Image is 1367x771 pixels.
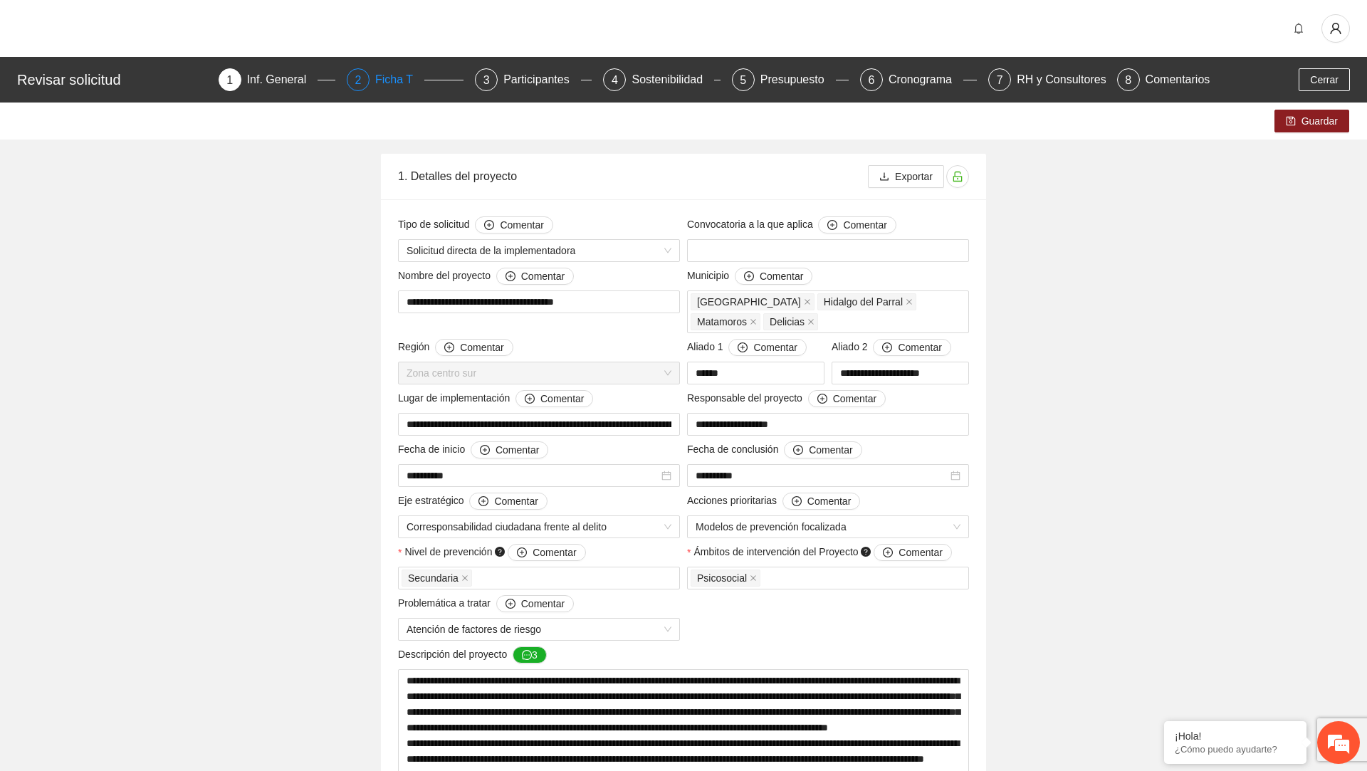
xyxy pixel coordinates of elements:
span: Corresponsabilidad ciudadana frente al delito [407,516,671,537]
span: Comentar [540,391,584,407]
span: Acciones prioritarias [687,493,860,510]
span: Comentar [500,217,543,233]
button: Lugar de implementación [515,390,593,407]
span: plus-circle [792,496,802,508]
button: Aliado 1 [728,339,806,356]
span: close [804,298,811,305]
div: Sostenibilidad [632,68,714,91]
button: Fecha de inicio [471,441,548,458]
span: plus-circle [827,220,837,231]
span: plus-circle [525,394,535,405]
span: Comentar [460,340,503,355]
span: Modelos de prevención focalizada [696,516,960,537]
div: ¡Hola! [1175,730,1296,742]
span: save [1286,116,1296,127]
button: saveGuardar [1274,110,1349,132]
span: plus-circle [478,496,488,508]
span: Nombre del proyecto [398,268,574,285]
span: Zona centro sur [407,362,671,384]
span: close [750,575,757,582]
button: Municipio [735,268,812,285]
span: 8 [1125,74,1131,86]
span: Delicias [763,313,818,330]
span: Ámbitos de intervención del Proyecto [693,544,951,561]
span: plus-circle [738,342,748,354]
button: user [1321,14,1350,43]
span: close [750,318,757,325]
span: Municipio [687,268,812,285]
span: Psicosocial [691,570,760,587]
div: 4Sostenibilidad [603,68,720,91]
span: message [522,650,532,661]
span: 5 [740,74,746,86]
span: plus-circle [506,271,515,283]
span: question-circle [495,547,505,557]
span: bell [1288,23,1309,34]
button: unlock [946,165,969,188]
span: Aliado 2 [832,339,951,356]
span: Convocatoria a la que aplica [687,216,896,234]
span: Psicosocial [697,570,747,586]
div: 1. Detalles del proyecto [398,156,868,196]
span: Comentar [843,217,886,233]
span: 3 [483,74,490,86]
span: user [1322,22,1349,35]
span: close [461,575,468,582]
span: plus-circle [517,547,527,559]
span: Cerrar [1310,72,1339,88]
span: Secundaria [408,570,459,586]
span: Nivel de prevención [404,544,585,561]
span: Eje estratégico [398,493,548,510]
button: Eje estratégico [469,493,547,510]
span: 4 [612,74,618,86]
span: Fecha de conclusión [687,441,862,458]
span: plus-circle [444,342,454,354]
span: Delicias [770,314,805,330]
span: Comentar [760,268,803,284]
span: plus-circle [882,342,892,354]
span: Solicitud directa de la implementadora [407,240,671,261]
button: Convocatoria a la que aplica [818,216,896,234]
span: Comentar [521,596,565,612]
span: Matamoros [697,314,747,330]
span: Comentar [753,340,797,355]
button: Cerrar [1299,68,1350,91]
span: unlock [947,171,968,182]
span: Problemática a tratar [398,595,574,612]
span: Lugar de implementación [398,390,593,407]
div: 1Inf. General [219,68,335,91]
span: Comentar [898,340,941,355]
div: RH y Consultores [1017,68,1117,91]
span: Chihuahua [691,293,815,310]
div: Presupuesto [760,68,836,91]
span: close [906,298,913,305]
span: Exportar [895,169,933,184]
span: Matamoros [691,313,760,330]
span: close [807,318,815,325]
p: ¿Cómo puedo ayudarte? [1175,744,1296,755]
span: Guardar [1301,113,1338,129]
span: Comentar [809,442,852,458]
button: Tipo de solicitud [475,216,552,234]
span: plus-circle [480,445,490,456]
button: Nivel de prevención question-circle [508,544,585,561]
span: Comentar [533,545,576,560]
span: Descripción del proyecto [398,646,547,664]
span: plus-circle [744,271,754,283]
span: plus-circle [817,394,827,405]
button: Aliado 2 [873,339,950,356]
button: Acciones prioritarias [782,493,860,510]
div: Revisar solicitud [17,68,210,91]
button: Problemática a tratar [496,595,574,612]
div: Inf. General [247,68,318,91]
span: Comentar [496,442,539,458]
div: 6Cronograma [860,68,977,91]
span: Responsable del proyecto [687,390,886,407]
span: plus-circle [506,599,515,610]
button: Fecha de conclusión [784,441,861,458]
span: Comentar [807,493,851,509]
span: plus-circle [883,547,893,559]
span: 1 [226,74,233,86]
div: 2Ficha T [347,68,463,91]
span: 6 [869,74,875,86]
